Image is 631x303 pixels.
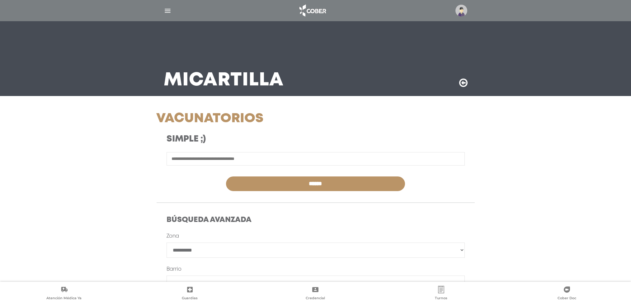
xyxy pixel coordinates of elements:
[455,5,467,17] img: profile-placeholder.svg
[167,134,356,145] h3: Simple ;)
[558,296,576,301] span: Cober Doc
[46,296,82,301] span: Atención Médica Ya
[378,286,504,302] a: Turnos
[164,72,284,89] h3: Mi Cartilla
[167,216,465,225] h4: Búsqueda Avanzada
[127,286,253,302] a: Guardias
[167,266,181,273] label: Barrio
[167,233,179,240] label: Zona
[182,296,198,301] span: Guardias
[435,296,447,301] span: Turnos
[164,7,172,15] img: Cober_menu-lines-white.svg
[504,286,630,302] a: Cober Doc
[1,286,127,302] a: Atención Médica Ya
[156,111,366,127] h1: Vacunatorios
[306,296,325,301] span: Credencial
[253,286,379,302] a: Credencial
[296,3,329,18] img: logo_cober_home-white.png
